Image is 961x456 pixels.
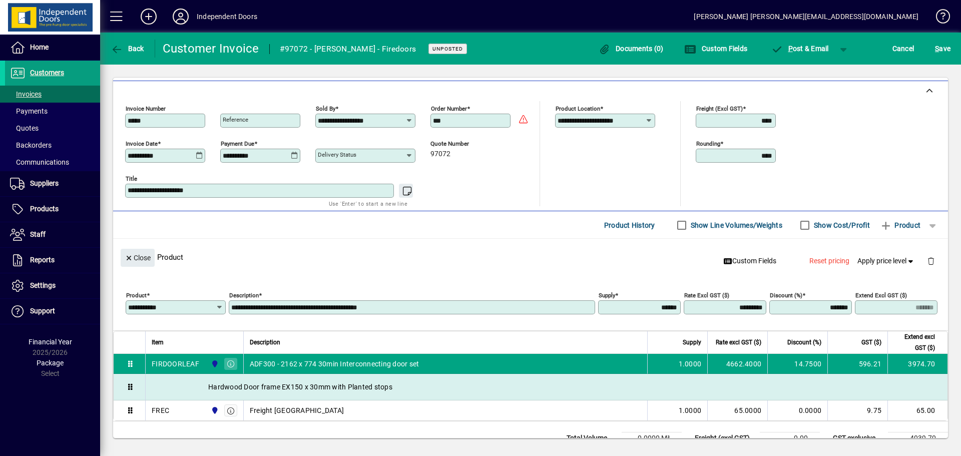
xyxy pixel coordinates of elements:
[788,45,793,53] span: P
[890,40,917,58] button: Cancel
[223,116,248,123] mat-label: Reference
[682,40,750,58] button: Custom Fields
[805,252,853,270] button: Reset pricing
[812,220,870,230] label: Show Cost/Profit
[125,250,151,266] span: Close
[29,338,72,346] span: Financial Year
[431,105,467,112] mat-label: Order number
[111,45,144,53] span: Back
[809,256,849,266] span: Reset pricing
[316,105,335,112] mat-label: Sold by
[5,120,100,137] a: Quotes
[888,432,948,444] td: 4039.70
[126,175,137,182] mat-label: Title
[684,45,747,53] span: Custom Fields
[690,432,760,444] td: Freight (excl GST)
[10,158,69,166] span: Communications
[152,359,199,369] div: FIRDOORLEAF
[121,249,155,267] button: Close
[10,124,39,132] span: Quotes
[100,40,155,58] app-page-header-button: Back
[430,141,491,147] span: Quote number
[716,337,761,348] span: Rate excl GST ($)
[250,337,280,348] span: Description
[208,358,220,369] span: Cromwell Central Otago
[126,292,147,299] mat-label: Product
[30,69,64,77] span: Customers
[280,41,416,57] div: #97072 - [PERSON_NAME] - Firedoors
[197,9,257,25] div: Independent Doors
[152,405,169,415] div: FREC
[887,400,947,420] td: 65.00
[935,41,950,57] span: ave
[5,86,100,103] a: Invoices
[679,405,702,415] span: 1.0000
[165,8,197,26] button: Profile
[5,103,100,120] a: Payments
[679,359,702,369] span: 1.0000
[622,432,682,444] td: 0.0000 M³
[10,107,48,115] span: Payments
[5,248,100,273] a: Reports
[5,197,100,222] a: Products
[30,230,46,238] span: Staff
[857,256,915,266] span: Apply price level
[329,198,407,209] mat-hint: Use 'Enter' to start a new line
[875,216,925,234] button: Product
[894,331,935,353] span: Extend excl GST ($)
[556,105,600,112] mat-label: Product location
[604,217,655,233] span: Product History
[827,354,887,374] td: 596.21
[126,105,166,112] mat-label: Invoice number
[163,41,259,57] div: Customer Invoice
[770,292,802,299] mat-label: Discount (%)
[689,220,782,230] label: Show Line Volumes/Weights
[932,40,953,58] button: Save
[5,35,100,60] a: Home
[430,150,450,158] span: 97072
[5,137,100,154] a: Backorders
[861,337,881,348] span: GST ($)
[880,217,920,233] span: Product
[683,337,701,348] span: Supply
[146,374,947,400] div: Hardwood Door frame EX150 x 30mm with Planted stops
[30,307,55,315] span: Support
[599,45,664,53] span: Documents (0)
[133,8,165,26] button: Add
[5,222,100,247] a: Staff
[694,9,918,25] div: [PERSON_NAME] [PERSON_NAME][EMAIL_ADDRESS][DOMAIN_NAME]
[113,239,948,275] div: Product
[719,252,780,270] button: Custom Fields
[771,45,829,53] span: ost & Email
[5,154,100,171] a: Communications
[152,337,164,348] span: Item
[30,256,55,264] span: Reports
[853,252,919,270] button: Apply price level
[10,90,42,98] span: Invoices
[714,359,761,369] div: 4662.4000
[599,292,615,299] mat-label: Supply
[723,256,776,266] span: Custom Fields
[229,292,259,299] mat-label: Description
[767,400,827,420] td: 0.0000
[919,249,943,273] button: Delete
[855,292,907,299] mat-label: Extend excl GST ($)
[600,216,659,234] button: Product History
[126,140,158,147] mat-label: Invoice date
[714,405,761,415] div: 65.0000
[562,432,622,444] td: Total Volume
[250,359,419,369] span: ADF300 - 2162 x 774 30min Interconnecting door set
[696,105,743,112] mat-label: Freight (excl GST)
[30,43,49,51] span: Home
[828,432,888,444] td: GST exclusive
[250,405,344,415] span: Freight [GEOGRAPHIC_DATA]
[767,354,827,374] td: 14.7500
[108,40,147,58] button: Back
[5,273,100,298] a: Settings
[10,141,52,149] span: Backorders
[928,2,948,35] a: Knowledge Base
[208,405,220,416] span: Cromwell Central Otago
[37,359,64,367] span: Package
[30,205,59,213] span: Products
[787,337,821,348] span: Discount (%)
